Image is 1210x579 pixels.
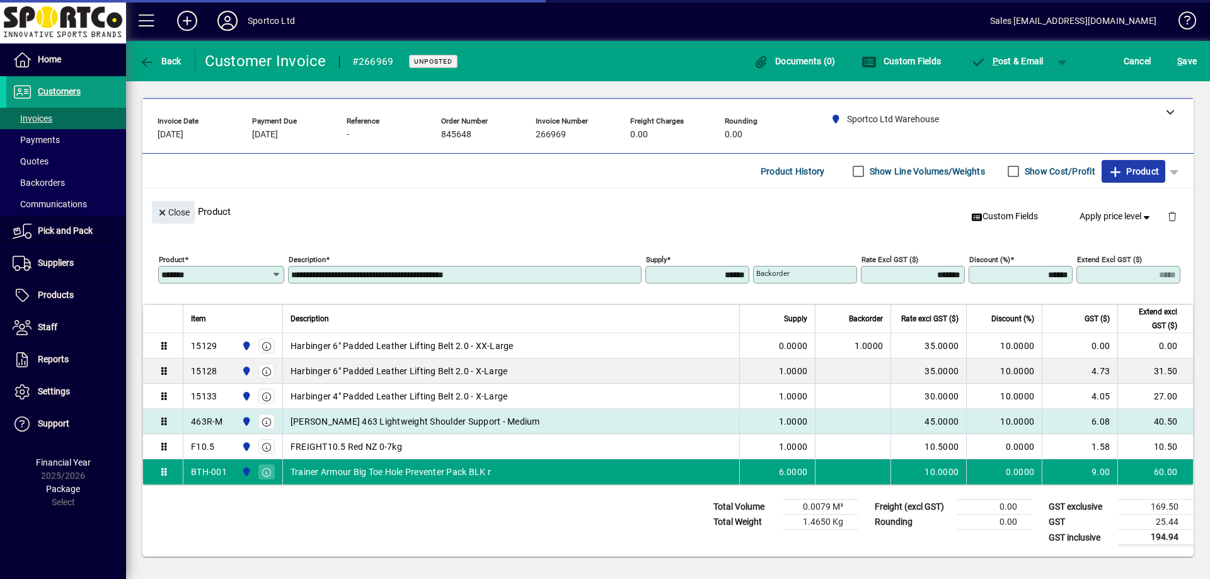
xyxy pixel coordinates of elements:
a: Payments [6,129,126,151]
td: 0.00 [957,515,1032,530]
div: 463R-M [191,415,223,428]
app-page-header-button: Close [149,206,198,217]
td: Total Weight [707,515,783,530]
div: 15133 [191,390,217,403]
div: 15128 [191,365,217,377]
mat-label: Backorder [756,269,790,278]
td: 0.00 [957,500,1032,515]
span: Back [139,56,181,66]
button: Apply price level [1075,205,1158,228]
div: 15129 [191,340,217,352]
span: S [1177,56,1182,66]
span: 1.0000 [779,415,808,428]
div: Product [142,188,1194,234]
span: Products [38,290,74,300]
td: 169.50 [1118,500,1194,515]
button: Documents (0) [751,50,839,72]
button: Back [136,50,185,72]
a: Reports [6,344,126,375]
span: Payments [13,135,60,145]
a: Suppliers [6,248,126,279]
a: Communications [6,193,126,215]
td: 31.50 [1117,358,1193,384]
a: Staff [6,312,126,343]
span: Sportco Ltd Warehouse [238,465,253,479]
td: 10.0000 [966,384,1042,409]
button: Delete [1157,201,1187,231]
td: 25.44 [1118,515,1194,530]
span: 1.0000 [779,365,808,377]
mat-label: Discount (%) [969,255,1010,264]
span: Cancel [1124,51,1151,71]
span: 0.00 [725,130,742,140]
span: Item [191,312,206,326]
td: 40.50 [1117,409,1193,434]
span: Package [46,484,80,494]
td: 9.00 [1042,459,1117,484]
span: Backorders [13,178,65,188]
span: Custom Fields [861,56,941,66]
span: Customers [38,86,81,96]
span: 0.0000 [779,340,808,352]
label: Show Line Volumes/Weights [867,165,985,178]
td: 27.00 [1117,384,1193,409]
td: 10.0000 [966,409,1042,434]
span: FREIGHT10.5 Red NZ 0-7kg [291,440,402,453]
td: GST exclusive [1042,500,1118,515]
span: Sportco Ltd Warehouse [238,339,253,353]
button: Custom Fields [966,205,1043,228]
div: 45.0000 [899,415,959,428]
button: Cancel [1121,50,1155,72]
a: Invoices [6,108,126,129]
span: Discount (%) [991,312,1034,326]
span: P [993,56,998,66]
td: GST [1042,515,1118,530]
span: Product History [761,161,825,181]
span: Home [38,54,61,64]
span: 845648 [441,130,471,140]
div: Sales [EMAIL_ADDRESS][DOMAIN_NAME] [990,11,1156,31]
a: Support [6,408,126,440]
span: Unposted [414,57,452,66]
span: [PERSON_NAME] 463 Lightweight Shoulder Support - Medium [291,415,540,428]
span: [DATE] [252,130,278,140]
div: Customer Invoice [205,51,326,71]
div: BTH-001 [191,466,227,478]
div: 10.0000 [899,466,959,478]
td: 0.00 [1117,333,1193,358]
td: 0.0000 [966,459,1042,484]
span: Invoices [13,113,52,123]
span: - [347,130,349,140]
span: Close [157,202,190,223]
span: Quotes [13,156,49,166]
a: Pick and Pack [6,215,126,247]
td: 4.73 [1042,358,1117,384]
button: Close [152,201,195,224]
td: 10.50 [1117,434,1193,459]
td: 0.0079 M³ [783,500,858,515]
td: 6.08 [1042,409,1117,434]
span: Harbinger 4" Padded Leather Lifting Belt 2.0 - X-Large [291,390,508,403]
button: Custom Fields [858,50,944,72]
span: 1.0000 [855,340,884,352]
span: Custom Fields [971,210,1038,223]
span: Settings [38,386,70,396]
span: Support [38,418,69,428]
div: #266969 [352,52,394,72]
span: Sportco Ltd Warehouse [238,364,253,378]
span: Product [1108,161,1159,181]
span: 0.00 [630,130,648,140]
span: Communications [13,199,87,209]
button: Post & Email [964,50,1050,72]
td: 10.0000 [966,333,1042,358]
app-page-header-button: Delete [1157,210,1187,222]
span: Suppliers [38,258,74,268]
span: [DATE] [158,130,183,140]
span: Staff [38,322,57,332]
span: Sportco Ltd Warehouse [238,389,253,403]
span: Extend excl GST ($) [1126,305,1177,333]
a: Products [6,280,126,311]
mat-label: Extend excl GST ($) [1077,255,1142,264]
span: ost & Email [971,56,1044,66]
a: Quotes [6,151,126,172]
